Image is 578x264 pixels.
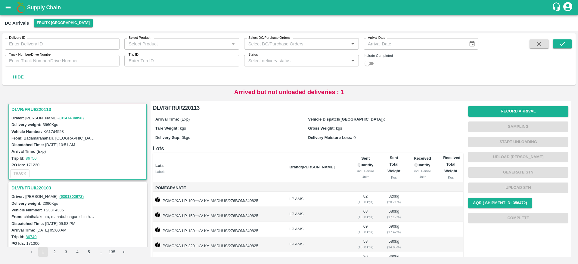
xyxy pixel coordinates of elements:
label: Trip Id: [11,156,24,161]
div: ( 10, 0 kgs) [354,214,377,220]
button: Open [229,40,237,48]
a: 86750 [26,156,36,161]
td: 58 [350,237,381,252]
td: 820 kg [381,192,406,207]
input: Select DC/Purchase Orders [246,40,339,48]
div: ( 10, 0 kgs) [354,199,377,205]
input: Enter Delivery ID [5,38,120,50]
button: Open [349,57,357,65]
label: Delivery weight: [11,201,42,206]
div: Kgs [443,175,458,180]
span: 0 [353,135,356,140]
label: Arrival Time: [155,117,179,121]
div: ( 10, 0 kgs) [354,229,377,235]
h3: DLVR/FRUI/220103 [11,184,146,192]
label: Vehicle Dispatch([GEOGRAPHIC_DATA]): [308,117,385,121]
td: 82 [350,192,381,207]
div: ( 17.17 %) [386,214,402,220]
label: [DATE] 05:00 AM [36,228,66,232]
label: Delivery Moisture Loss: [308,135,353,140]
button: page 1 [38,247,48,257]
td: LP AMS [284,207,349,222]
a: (6301802672) [59,194,84,199]
h6: DLVR/FRUI/220113 [153,104,463,112]
label: (Exp) [36,149,46,154]
td: POMO/KA-LP-150++/V-KA-MADHUS/276BOM/240825 [153,207,284,222]
td: 680 kg [381,207,406,222]
label: Tare Weight: [155,126,179,130]
span: [PERSON_NAME] - [25,194,84,199]
button: Record Arrival [468,106,568,117]
span: (Exp) [180,117,190,121]
label: Vehicle Number: [11,208,42,212]
a: 86740 [26,235,36,239]
b: Received Quantity [414,156,431,167]
label: [DATE] 09:53 PM [45,221,75,226]
a: Supply Chain [27,3,552,12]
img: box [155,212,160,217]
label: PO Ids: [11,163,25,167]
a: (8147434858) [59,116,84,120]
img: box [155,197,160,202]
label: Vehicle Number: [11,129,42,134]
label: Gross Weight: [308,126,335,130]
span: kgs [336,126,342,130]
label: Select DC/Purchase Orders [248,35,290,40]
label: Truck Number/Drive Number [9,52,52,57]
label: [DATE] 10:51 AM [45,143,75,147]
div: account of current user [562,1,573,14]
span: 0 kgs [182,135,190,140]
label: Status [248,52,258,57]
div: ( 20.71 %) [386,199,402,205]
div: ( 17.42 %) [386,229,402,235]
input: Enter Trip ID [124,55,239,66]
div: incl. Partial Units [411,168,433,180]
div: ( 10, 0 kgs) [354,244,377,250]
input: Arrival Date [364,38,464,50]
b: Brand/[PERSON_NAME] [289,165,334,169]
label: Select Product [129,35,150,40]
label: Dispatched Time: [11,143,44,147]
label: 3960 Kgs [43,122,58,127]
b: Sent Total Weight [387,155,400,173]
label: Trip ID [129,52,138,57]
div: … [95,249,105,255]
button: Open [349,40,357,48]
button: Hide [5,72,25,82]
label: Driver: [11,116,24,120]
span: kgs [180,126,186,130]
div: incl. Partial Units [354,168,377,180]
label: Arrival Time: [11,149,35,154]
button: Choose date [466,38,478,50]
div: Include Completed [364,53,478,58]
button: AQR ( Shipment Id: 356472) [468,198,532,208]
button: open drawer [1,1,15,14]
label: 171220 [26,163,39,167]
td: POMO/KA-LP-220++/V-KA-MADHUS/276BOM/240825 [153,237,284,252]
td: 690 kg [381,222,406,237]
nav: pagination navigation [26,247,129,257]
b: Sent Quantity [358,156,374,167]
td: LP AMS [284,222,349,237]
div: Labels [155,169,284,174]
label: Trip Id: [11,235,24,239]
label: From: [11,136,23,140]
span: [PERSON_NAME] - [25,116,84,120]
div: ( 14.65 %) [386,244,402,250]
span: Pomegranate [155,185,284,192]
img: box [155,227,160,232]
td: 69 [350,222,381,237]
input: Select Product [126,40,227,48]
label: TS33T4336 [43,208,64,212]
button: Go to page 3 [61,247,71,257]
label: 171300 [26,241,39,246]
label: Arrival Time: [11,228,35,232]
input: Enter Truck Number/Drive Number [5,55,120,66]
p: Arrived but not unloaded deliveries : 1 [234,87,344,97]
button: Go to page 135 [107,247,117,257]
b: Lots [155,163,163,168]
button: Go to next page [119,247,129,257]
label: KA17d4558 [43,129,64,134]
img: logo [15,2,27,14]
h3: DLVR/FRUI/220113 [11,106,146,113]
